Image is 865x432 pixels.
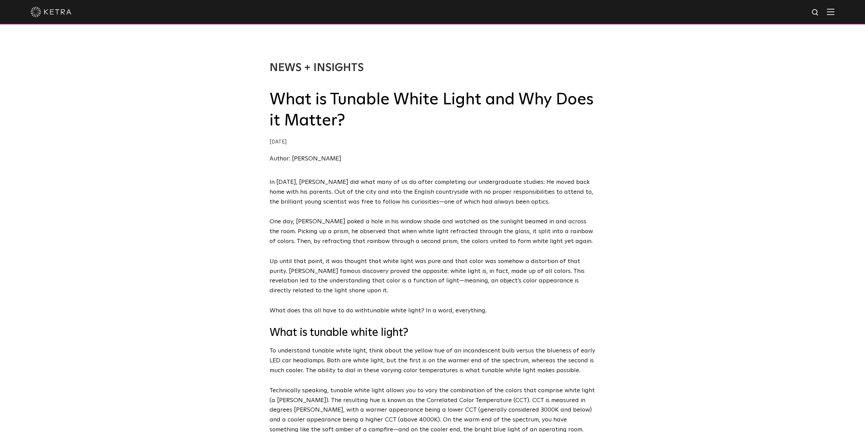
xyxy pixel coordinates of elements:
img: ketra-logo-2019-white [31,7,71,17]
p: What does this all have to do with ? In a word, everything. [270,306,596,316]
p: One day, [PERSON_NAME] poked a hole in his window shade and watched as the sunlight beamed in and... [270,217,596,246]
p: Up until that point, it was thought that white light was pure and that color was somehow a distor... [270,257,596,296]
a: Author: [PERSON_NAME] [270,156,341,162]
div: [DATE] [270,137,596,147]
h2: What is Tunable White Light and Why Does it Matter? [270,89,596,132]
img: search icon [811,8,820,17]
p: In [DATE], [PERSON_NAME] did what many of us do after completing our undergraduate studies: He mo... [270,177,596,207]
h3: What is tunable white light? [270,326,596,340]
span: tunable white light [367,308,421,314]
a: News + Insights [270,63,364,73]
img: Hamburger%20Nav.svg [827,8,834,15]
p: To understand tunable white light, think about the yellow hue of an incandescent bulb versus the ... [270,346,596,375]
